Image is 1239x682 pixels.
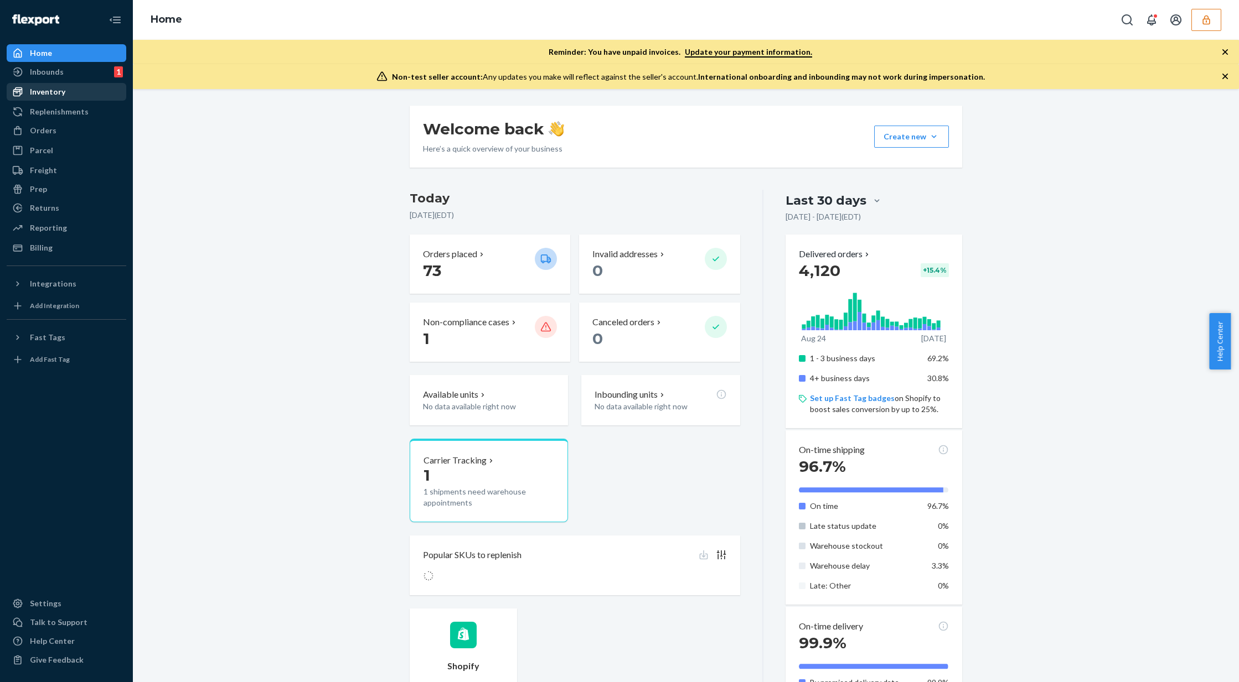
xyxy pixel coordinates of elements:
[810,393,895,403] a: Set up Fast Tag badges
[423,401,555,412] p: No data available right now
[30,66,64,77] div: Inbounds
[799,261,840,280] span: 4,120
[30,184,47,195] div: Prep
[423,549,522,561] p: Popular SKUs to replenish
[7,103,126,121] a: Replenishments
[410,375,568,425] button: Available unitsNo data available right now
[392,72,483,81] span: Non-test seller account:
[30,598,61,609] div: Settings
[7,595,126,612] a: Settings
[423,143,564,154] p: Here’s a quick overview of your business
[549,121,564,137] img: hand-wave emoji
[7,239,126,257] a: Billing
[7,180,126,198] a: Prep
[30,202,59,214] div: Returns
[938,521,949,530] span: 0%
[810,501,919,512] p: On time
[799,620,863,633] p: On-time delivery
[151,13,182,25] a: Home
[7,613,126,631] a: Talk to Support
[786,192,866,209] div: Last 30 days
[410,210,740,221] p: [DATE] ( EDT )
[592,248,658,261] p: Invalid addresses
[786,211,861,222] p: [DATE] - [DATE] ( EDT )
[392,71,985,82] div: Any updates you make will reflect against the seller's account.
[7,83,126,101] a: Inventory
[799,444,865,456] p: On-time shipping
[410,303,570,362] button: Non-compliance cases 1
[424,466,430,485] span: 1
[799,457,846,476] span: 96.7%
[7,219,126,237] a: Reporting
[7,632,126,650] a: Help Center
[7,162,126,179] a: Freight
[410,235,570,294] button: Orders placed 73
[424,454,487,467] p: Carrier Tracking
[30,106,89,117] div: Replenishments
[927,373,949,383] span: 30.8%
[874,126,949,148] button: Create new
[30,654,84,665] div: Give Feedback
[810,580,919,591] p: Late: Other
[592,329,603,348] span: 0
[30,332,65,343] div: Fast Tags
[1209,313,1231,369] button: Help Center
[30,222,67,233] div: Reporting
[810,560,919,571] p: Warehouse delay
[30,125,56,136] div: Orders
[423,261,441,280] span: 73
[30,242,53,253] div: Billing
[1140,9,1163,31] button: Open notifications
[30,278,76,289] div: Integrations
[810,373,919,384] p: 4+ business days
[30,48,52,59] div: Home
[30,86,65,97] div: Inventory
[7,142,126,159] a: Parcel
[423,316,509,329] p: Non-compliance cases
[410,190,740,207] h3: Today
[549,46,812,58] p: Reminder: You have unpaid invoices.
[698,72,985,81] span: International onboarding and inbounding may not work during impersonation.
[104,9,126,31] button: Close Navigation
[595,388,658,401] p: Inbounding units
[424,486,554,508] p: 1 shipments need warehouse appointments
[12,14,59,25] img: Flexport logo
[423,329,430,348] span: 1
[595,401,726,412] p: No data available right now
[810,520,919,532] p: Late status update
[581,375,740,425] button: Inbounding unitsNo data available right now
[579,303,740,362] button: Canceled orders 0
[801,333,826,344] p: Aug 24
[579,235,740,294] button: Invalid addresses 0
[7,44,126,62] a: Home
[938,581,949,590] span: 0%
[7,351,126,368] a: Add Fast Tag
[810,353,919,364] p: 1 - 3 business days
[810,540,919,551] p: Warehouse stockout
[7,297,126,315] a: Add Integration
[685,47,812,58] a: Update your payment information.
[30,355,70,364] div: Add Fast Tag
[7,122,126,139] a: Orders
[7,199,126,217] a: Returns
[927,501,949,511] span: 96.7%
[447,660,479,673] p: Shopify
[938,541,949,550] span: 0%
[30,145,53,156] div: Parcel
[410,439,568,523] button: Carrier Tracking11 shipments need warehouse appointments
[30,636,75,647] div: Help Center
[810,393,949,415] p: on Shopify to boost sales conversion by up to 25%.
[921,333,946,344] p: [DATE]
[142,4,191,36] ol: breadcrumbs
[1165,9,1187,31] button: Open account menu
[932,561,949,570] span: 3.3%
[423,119,564,139] h1: Welcome back
[114,66,123,77] div: 1
[7,63,126,81] a: Inbounds1
[423,388,478,401] p: Available units
[799,248,871,261] button: Delivered orders
[7,329,126,346] button: Fast Tags
[7,651,126,669] button: Give Feedback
